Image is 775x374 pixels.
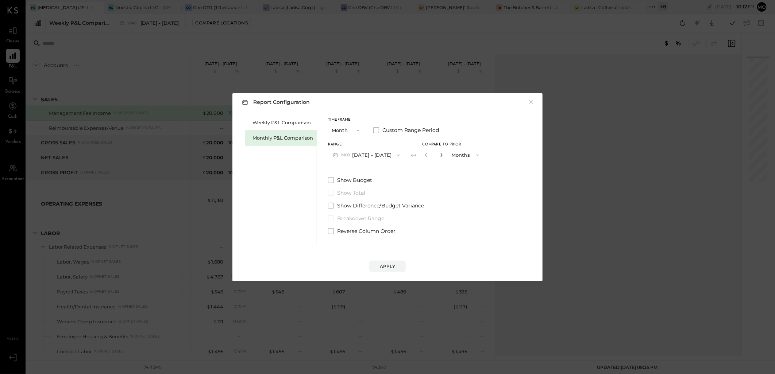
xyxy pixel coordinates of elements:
[328,148,405,162] button: M09[DATE] - [DATE]
[328,143,405,147] div: Range
[328,124,365,137] button: Month
[328,118,365,122] div: Timeframe
[337,227,396,235] span: Reverse Column Order
[382,126,439,134] span: Custom Range Period
[337,215,384,222] span: Breakdown Range
[369,261,406,272] button: Apply
[448,148,484,162] button: Months
[341,152,352,158] span: M09
[252,119,313,126] div: Weekly P&L Comparison
[337,202,424,209] span: Show Difference/Budget Variance
[252,135,313,141] div: Monthly P&L Comparison
[528,98,535,106] button: ×
[423,143,462,147] span: Compare to Prior
[380,263,395,269] div: Apply
[240,98,310,107] h3: Report Configuration
[337,176,372,184] span: Show Budget
[337,189,365,196] span: Show Total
